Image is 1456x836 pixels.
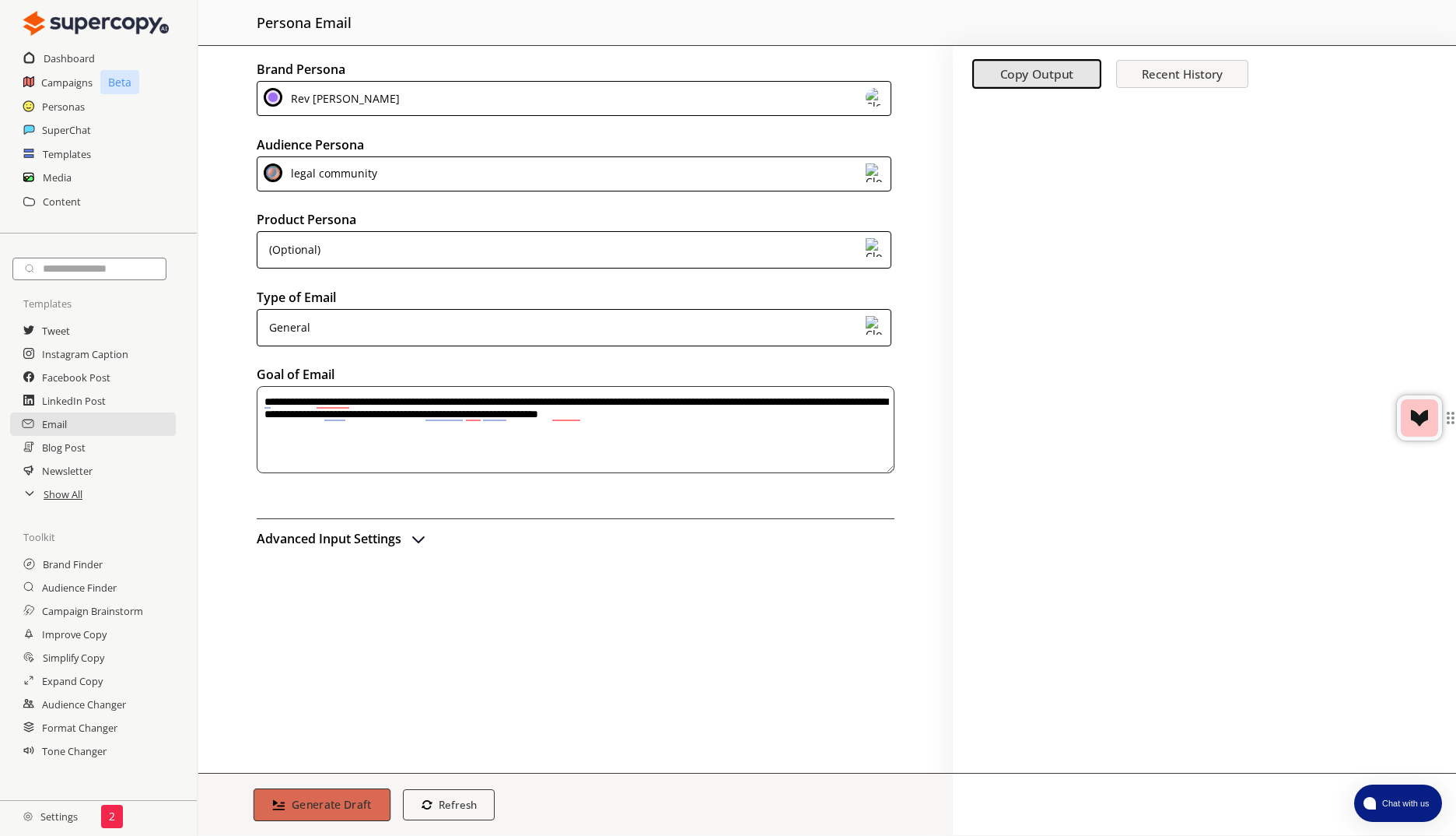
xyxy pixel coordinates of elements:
a: Templates [43,142,91,166]
div: (Optional) [264,238,320,262]
a: Brand Finder [43,553,103,576]
div: General [264,316,310,339]
button: Copy Output [972,60,1101,90]
a: Format Changer [42,716,117,739]
a: Content [43,190,81,213]
button: Generate Draft [254,789,390,821]
button: advanced-inputs [257,527,428,550]
h2: Type of Email [257,286,894,309]
div: legal community [285,163,377,184]
a: Expand Copy [42,669,103,693]
a: Media [43,166,72,189]
img: Open [409,529,428,548]
textarea: textarea-textarea [257,386,894,473]
a: Campaigns [41,71,93,94]
div: Rev [PERSON_NAME] [285,88,400,109]
b: Copy Output [1000,66,1074,83]
img: Close [264,88,282,107]
a: Improve Copy [42,623,107,646]
a: LinkedIn Post [42,389,106,413]
a: SuperChat [42,118,91,142]
h2: Product Persona [257,208,894,231]
h2: Audience Persona [257,133,894,156]
a: Audience Finder [42,576,117,599]
p: Beta [100,70,139,94]
a: Blog Post [42,436,86,459]
b: Recent History [1142,66,1223,82]
h2: Advanced Input Settings [257,527,401,550]
button: Recent History [1116,60,1248,88]
a: Newsletter [42,459,93,483]
img: Close [866,163,884,182]
img: Close [866,316,884,335]
b: Refresh [439,798,477,812]
h2: Brand Persona [257,58,894,81]
a: Facebook Post [42,366,110,389]
a: Simplify Copy [43,646,104,669]
a: Tone Changer [42,739,107,763]
img: Close [23,812,33,821]
button: atlas-launcher [1354,785,1442,822]
a: Personas [42,95,85,118]
a: Tweet [42,319,70,342]
h2: Goal of Email [257,363,894,386]
a: Dashboard [44,47,95,70]
a: Instagram Caption [42,342,128,366]
p: 2 [109,810,115,823]
span: Chat with us [1376,797,1433,810]
img: Close [23,8,169,39]
img: Close [866,238,884,257]
img: Close [866,88,884,107]
a: Show All [44,483,82,506]
img: Close [264,163,282,182]
a: Email [42,413,67,436]
button: Refresh [403,789,495,820]
b: Generate Draft [292,797,372,812]
a: Audience Changer [42,693,126,716]
a: Campaign Brainstorm [42,599,143,623]
h2: persona email [257,8,352,37]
